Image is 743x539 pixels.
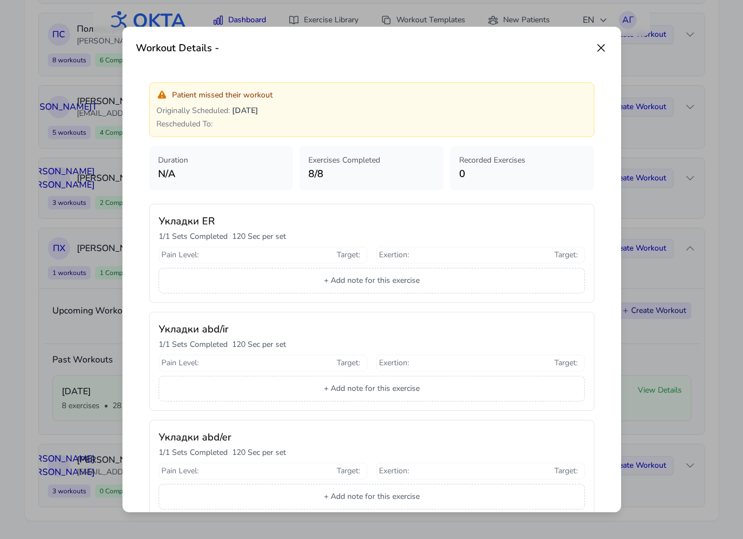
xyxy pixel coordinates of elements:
[554,465,578,477] span: Target :
[156,119,213,129] span: Rescheduled To :
[159,447,228,458] p: 1 / 1 Sets Completed
[459,166,585,182] p: 0
[159,321,585,337] h3: Укладки abd/ir
[158,155,284,166] p: Duration
[172,90,273,101] span: Patient missed their workout
[161,249,199,261] span: Pain Level :
[159,213,585,229] h3: Укладки ER
[159,376,585,401] button: + Add note for this exercise
[554,249,578,261] span: Target :
[159,268,585,293] button: + Add note for this exercise
[158,166,284,182] p: N/A
[161,465,199,477] span: Pain Level :
[379,357,409,369] span: Exertion :
[379,465,409,477] span: Exertion :
[554,357,578,369] span: Target :
[232,105,258,116] span: [DATE]
[379,249,409,261] span: Exertion :
[161,357,199,369] span: Pain Level :
[232,231,286,242] p: 120 Sec per set
[156,105,230,116] span: Originally Scheduled :
[159,339,228,350] p: 1 / 1 Sets Completed
[232,447,286,458] p: 120 Sec per set
[337,249,360,261] span: Target :
[136,40,219,56] h3: Workout Details -
[159,484,585,509] button: + Add note for this exercise
[159,429,585,445] h3: Укладки abd/er
[159,231,228,242] p: 1 / 1 Sets Completed
[308,166,435,182] p: 8 / 8
[232,339,286,350] p: 120 Sec per set
[337,465,360,477] span: Target :
[459,155,585,166] p: Recorded Exercises
[308,155,435,166] p: Exercises Completed
[337,357,360,369] span: Target :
